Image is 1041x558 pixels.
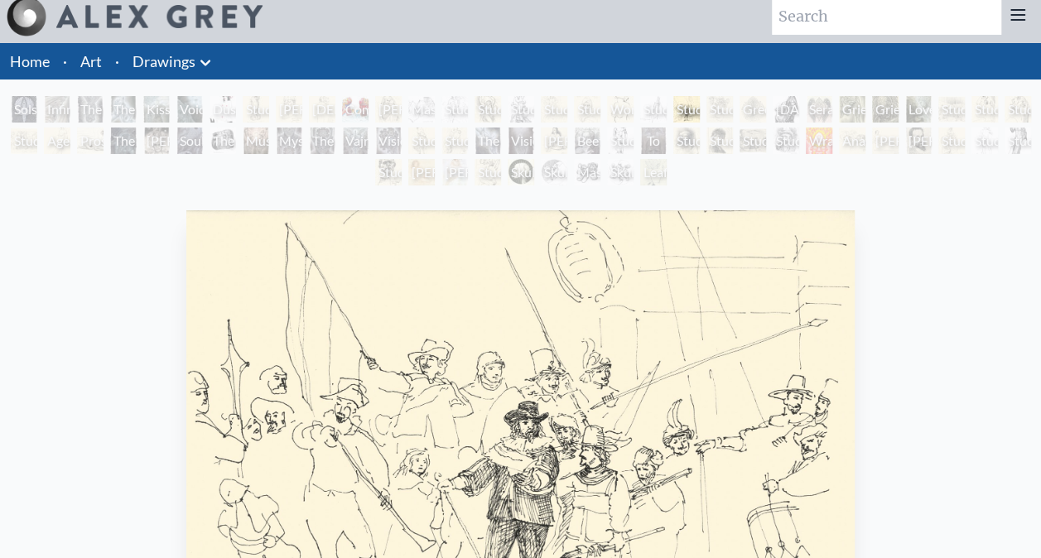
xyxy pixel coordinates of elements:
[408,159,435,185] div: [PERSON_NAME] Pregnant & Reading
[905,127,932,154] div: [PERSON_NAME]
[44,127,70,154] div: Aged [DEMOGRAPHIC_DATA]
[133,50,195,73] a: Drawings
[309,127,335,154] div: The Seer
[806,96,832,123] div: Seraphic Transport
[375,127,402,154] div: Vision Taking Form
[176,127,203,154] div: Soultrons
[176,96,203,123] div: Voice at [PERSON_NAME]
[56,43,74,79] li: ·
[342,127,369,154] div: Vajra Brush
[971,127,998,154] div: Study of [PERSON_NAME] [PERSON_NAME]
[441,96,468,123] div: Study of [PERSON_NAME]
[1005,96,1031,123] div: Study of [PERSON_NAME]’s Crying Woman [DEMOGRAPHIC_DATA]
[640,159,667,185] div: Leaf and Tree
[541,159,567,185] div: Skull Fetus Study
[640,127,667,154] div: To See or Not to See
[806,127,832,154] div: Wrathful Guardian
[408,127,435,154] div: Study of [PERSON_NAME] Captive
[773,127,799,154] div: Study of [PERSON_NAME] Self-Portrait
[541,96,567,123] div: Study of [PERSON_NAME] Last Judgement
[77,127,104,154] div: Prostration to the Goddess
[938,96,965,123] div: Study of [PERSON_NAME]’s Third of May
[607,159,634,185] div: Skull Fetus Tondo
[11,96,37,123] div: Solstice Angel
[475,96,501,123] div: Study of [DEMOGRAPHIC_DATA] Separating Light from Darkness
[673,127,700,154] div: Study of Rembrandt Self-Portrait As [PERSON_NAME]
[10,52,50,70] a: Home
[839,96,865,123] div: Grieving 1
[706,127,733,154] div: Study of Rembrandt Self-Portrait
[276,127,302,154] div: Mystic Eye
[210,127,236,154] div: The First Artists
[110,96,137,123] div: The Medium
[740,96,766,123] div: Green [DEMOGRAPHIC_DATA]
[210,96,236,123] div: Dusty
[342,96,369,123] div: Comparing Brains
[673,96,700,123] div: Study of [PERSON_NAME]’s Night Watch
[574,127,600,154] div: Beethoven
[143,127,170,154] div: [PERSON_NAME]
[441,127,468,154] div: Study of [PERSON_NAME] The Kiss
[375,96,402,123] div: [PERSON_NAME] & Child
[309,96,335,123] div: [DEMOGRAPHIC_DATA]
[640,96,667,123] div: Study of [PERSON_NAME]’s Easel
[541,127,567,154] div: [PERSON_NAME]
[839,127,865,154] div: Anatomy Lab
[508,127,534,154] div: Vision & Mission
[44,96,70,123] div: Infinity Angel
[607,96,634,123] div: Woman
[243,127,269,154] div: Music of Liberation
[706,96,733,123] div: Study of [PERSON_NAME]’s Sunflowers
[475,127,501,154] div: The Gift
[508,96,534,123] div: Study of [PERSON_NAME]’s Damned Soul
[971,96,998,123] div: Study of [PERSON_NAME]’s Crying Woman [DEMOGRAPHIC_DATA]
[905,96,932,123] div: Love Forestalling Death
[108,43,126,79] li: ·
[475,159,501,185] div: Study of [PERSON_NAME]’s The Old Guitarist
[110,127,137,154] div: The Transcendental Artist
[607,127,634,154] div: Study of [PERSON_NAME]
[773,96,799,123] div: [DATE]
[508,159,534,185] div: Skull Fetus
[938,127,965,154] div: Study of [PERSON_NAME] The Deposition
[276,96,302,123] div: [PERSON_NAME] by [PERSON_NAME] by [PERSON_NAME]
[441,159,468,185] div: [PERSON_NAME] Pregnant & Sleeping
[872,127,899,154] div: [PERSON_NAME]
[740,127,766,154] div: Study of [PERSON_NAME]’s Potato Eaters
[143,96,170,123] div: Kiss of the [MEDICAL_DATA]
[872,96,899,123] div: Grieving 2 (The Flames of Grief are Dark and Deep)
[574,159,600,185] div: Master of Confusion
[375,159,402,185] div: Study of [PERSON_NAME]
[574,96,600,123] div: Study of [PERSON_NAME] Portrait of [PERSON_NAME]
[408,96,435,123] div: Mask of the Face
[11,127,37,154] div: Study of [PERSON_NAME]’s Guernica
[1005,127,1031,154] div: Study of [PERSON_NAME] [PERSON_NAME]
[80,50,102,73] a: Art
[77,96,104,123] div: The Love Held Between Us
[243,96,269,123] div: Study of [PERSON_NAME] [PERSON_NAME]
